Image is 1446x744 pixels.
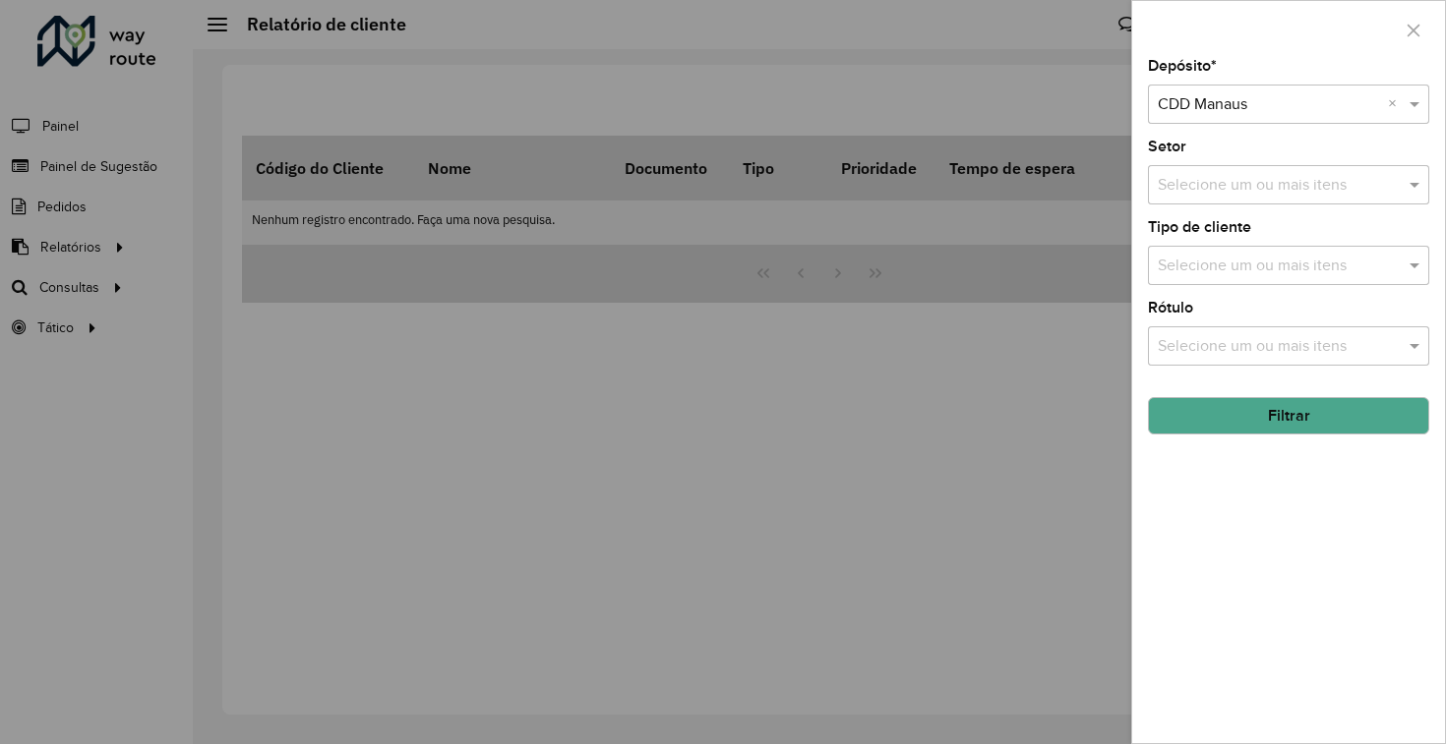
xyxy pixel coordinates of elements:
[1148,296,1193,319] label: Rótulo
[1148,397,1429,434] button: Filtrar
[1148,54,1217,78] label: Depósito
[1388,92,1405,116] span: Clear all
[1148,215,1251,239] label: Tipo de cliente
[1148,135,1186,158] label: Setor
